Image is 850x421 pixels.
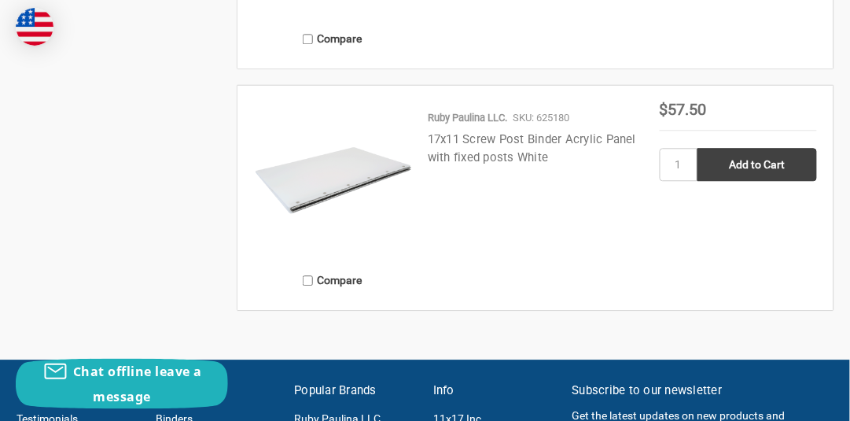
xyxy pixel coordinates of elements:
[294,382,417,400] h5: Popular Brands
[572,382,833,400] h5: Subscribe to our newsletter
[254,268,411,294] label: Compare
[697,148,817,181] input: Add to Cart
[428,110,507,126] p: Ruby Paulina LLC.
[254,26,411,52] label: Compare
[73,363,202,405] span: Chat offline leave a message
[303,275,313,286] input: Compare
[303,34,313,44] input: Compare
[428,132,636,164] a: 17x11 Screw Post Binder Acrylic Panel with fixed posts White
[720,379,850,421] iframe: Google Customer Reviews
[513,110,569,126] p: SKU: 625180
[660,100,707,119] span: $57.50
[16,359,228,409] button: Chat offline leave a message
[254,102,411,259] img: 17x11 Screw Post Binder Acrylic Panel with fixed posts White
[433,382,556,400] h5: Info
[16,8,53,46] img: duty and tax information for United States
